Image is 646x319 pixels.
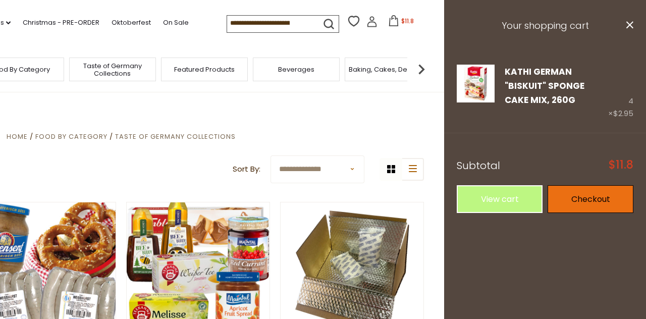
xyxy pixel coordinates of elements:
[349,66,427,73] a: Baking, Cakes, Desserts
[457,158,500,173] span: Subtotal
[609,159,633,171] span: $11.8
[401,17,414,25] span: $11.8
[72,62,153,77] a: Taste of Germany Collections
[112,17,151,28] a: Oktoberfest
[233,163,260,176] label: Sort By:
[163,17,189,28] a: On Sale
[35,132,107,141] a: Food By Category
[174,66,235,73] a: Featured Products
[608,65,633,121] div: 4 ×
[115,132,236,141] a: Taste of Germany Collections
[457,185,543,213] a: View cart
[278,66,314,73] a: Beverages
[7,132,28,141] a: Home
[457,65,495,102] img: Kathi German "Biskuit" Sponge Cake Mix, 260g
[613,108,633,119] span: $2.95
[380,15,422,30] button: $11.8
[548,185,633,213] a: Checkout
[505,66,584,107] a: Kathi German "Biskuit" Sponge Cake Mix, 260g
[23,17,99,28] a: Christmas - PRE-ORDER
[411,59,432,79] img: next arrow
[457,65,495,121] a: Kathi German "Biskuit" Sponge Cake Mix, 260g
